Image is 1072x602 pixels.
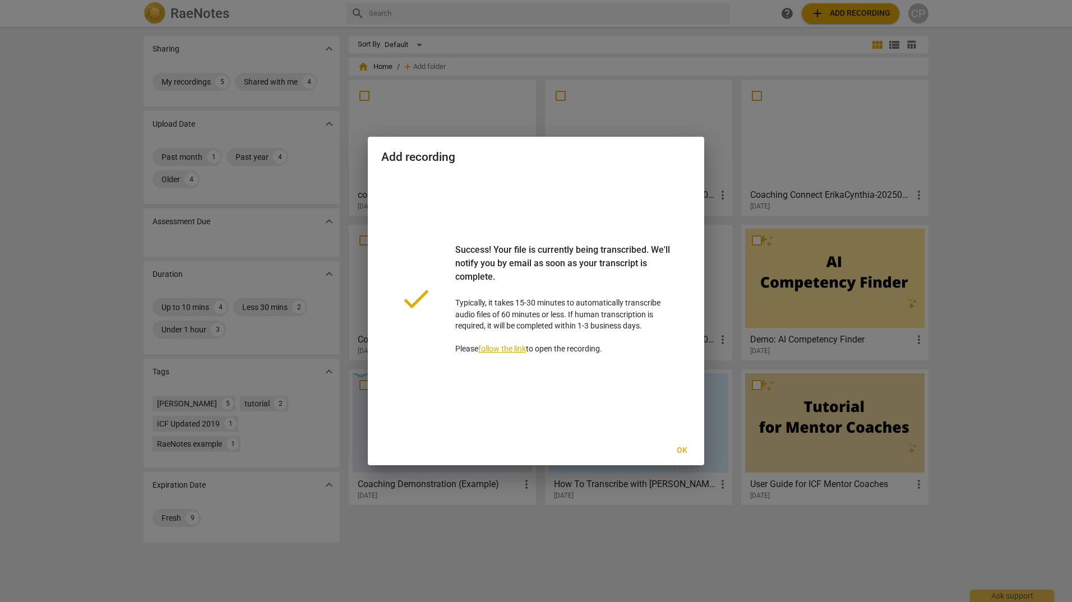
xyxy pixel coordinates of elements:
[673,445,691,456] span: Ok
[399,282,433,316] span: done
[478,344,526,353] a: follow the link
[381,150,691,164] h2: Add recording
[664,441,700,461] button: Ok
[455,243,673,297] div: Success! Your file is currently being transcribed. We'll notify you by email as soon as your tran...
[455,243,673,355] p: Typically, it takes 15-30 minutes to automatically transcribe audio files of 60 minutes or less. ...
